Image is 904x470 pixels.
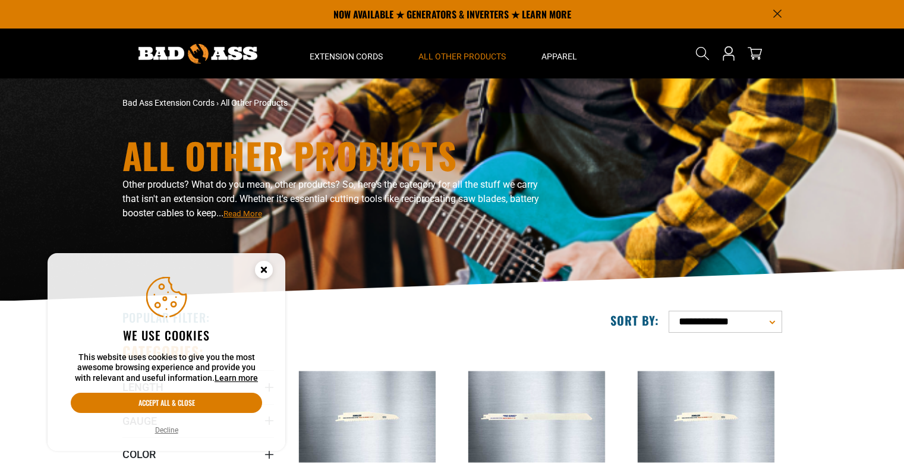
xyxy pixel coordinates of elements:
[215,373,258,383] a: Learn more
[223,209,262,218] span: Read More
[310,51,383,62] span: Extension Cords
[462,371,612,462] img: Metal & PVC Pipe Cutting Reciprocal Blade - 12 inch
[122,447,156,461] span: Color
[610,313,659,328] label: Sort by:
[122,97,556,109] nav: breadcrumbs
[418,51,506,62] span: All Other Products
[122,137,556,173] h1: All Other Products
[48,253,285,452] aside: Cookie Consent
[524,29,595,78] summary: Apparel
[216,98,219,108] span: ›
[401,29,524,78] summary: All Other Products
[541,51,577,62] span: Apparel
[71,393,262,413] button: Accept all & close
[292,371,442,462] img: Wood Cutting - 9 inch Recip Blade
[71,327,262,343] h2: We use cookies
[631,371,781,462] img: Wood Cutting - 6 inch Recip Blade
[693,44,712,63] summary: Search
[292,29,401,78] summary: Extension Cords
[152,424,182,436] button: Decline
[138,44,257,64] img: Bad Ass Extension Cords
[221,98,288,108] span: All Other Products
[71,352,262,384] p: This website uses cookies to give you the most awesome browsing experience and provide you with r...
[122,178,556,220] p: Other products? What do you mean, other products? So, here's the category for all the stuff we ca...
[122,98,215,108] a: Bad Ass Extension Cords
